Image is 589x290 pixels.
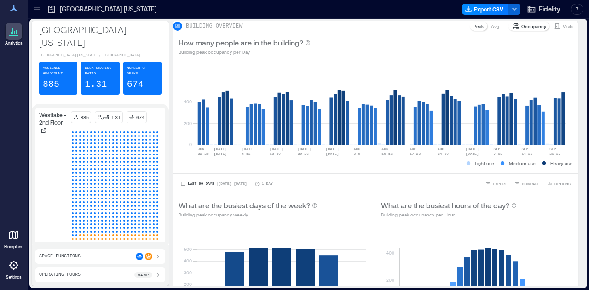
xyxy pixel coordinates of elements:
[39,52,162,58] p: [GEOGRAPHIC_DATA][US_STATE], [GEOGRAPHIC_DATA]
[381,147,388,151] text: AUG
[179,37,303,48] p: How many people are in the building?
[184,270,192,275] tspan: 300
[381,152,393,156] text: 10-16
[186,23,242,30] p: BUILDING OVERVIEW
[386,250,394,256] tspan: 400
[2,20,25,49] a: Analytics
[509,159,536,167] p: Medium use
[127,78,144,91] p: 674
[198,147,205,151] text: JUN
[438,147,445,151] text: AUG
[39,23,162,49] p: [GEOGRAPHIC_DATA] [US_STATE]
[462,4,509,15] button: Export CSV
[438,152,449,156] text: 24-30
[184,120,192,126] tspan: 200
[214,147,227,151] text: [DATE]
[111,114,121,121] p: 1.31
[298,147,311,151] text: [DATE]
[521,23,546,30] p: Occupancy
[81,114,89,121] p: 885
[466,152,479,156] text: [DATE]
[549,147,556,151] text: SEP
[354,147,361,151] text: AUG
[326,147,339,151] text: [DATE]
[4,244,23,250] p: Floorplans
[184,246,192,252] tspan: 500
[549,152,560,156] text: 21-27
[494,152,502,156] text: 7-13
[298,152,309,156] text: 20-26
[6,274,22,280] p: Settings
[60,5,156,14] p: [GEOGRAPHIC_DATA] [US_STATE]
[491,23,499,30] p: Avg
[513,179,542,188] button: COMPARE
[242,147,255,151] text: [DATE]
[554,181,571,187] span: OPTIONS
[539,5,560,14] span: Fidelity
[326,152,339,156] text: [DATE]
[43,78,59,91] p: 885
[262,181,273,187] p: 1 Day
[39,253,81,260] p: Space Functions
[493,181,507,187] span: EXPORT
[103,114,104,121] p: /
[386,277,394,283] tspan: 200
[242,152,250,156] text: 6-12
[189,142,192,147] tspan: 0
[354,152,361,156] text: 3-9
[5,40,23,46] p: Analytics
[494,147,501,151] text: SEP
[381,200,509,211] p: What are the busiest hours of the day?
[410,152,421,156] text: 17-23
[410,147,416,151] text: AUG
[563,23,573,30] p: Visits
[184,99,192,104] tspan: 400
[381,211,517,218] p: Building peak occupancy per Hour
[179,48,311,56] p: Building peak occupancy per Day
[85,78,107,91] p: 1.31
[1,224,26,252] a: Floorplans
[138,272,149,278] p: 9a - 5p
[521,147,528,151] text: SEP
[184,281,192,287] tspan: 200
[522,181,540,187] span: COMPARE
[550,159,572,167] p: Heavy use
[127,65,158,76] p: Number of Desks
[521,152,532,156] text: 14-20
[39,111,67,126] p: Westlake - 2nd Floor
[43,65,74,76] p: Assigned Headcount
[184,258,192,263] tspan: 400
[524,2,563,17] button: Fidelity
[179,200,310,211] p: What are the busiest days of the week?
[484,179,509,188] button: EXPORT
[466,147,479,151] text: [DATE]
[3,254,25,283] a: Settings
[270,152,281,156] text: 13-19
[85,65,115,76] p: Desk-sharing ratio
[270,147,283,151] text: [DATE]
[179,179,249,188] button: Last 90 Days |[DATE]-[DATE]
[136,114,144,121] p: 674
[39,271,81,279] p: Operating Hours
[545,179,572,188] button: OPTIONS
[474,23,484,30] p: Peak
[198,152,209,156] text: 22-28
[179,211,318,218] p: Building peak occupancy weekly
[475,159,494,167] p: Light use
[214,152,227,156] text: [DATE]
